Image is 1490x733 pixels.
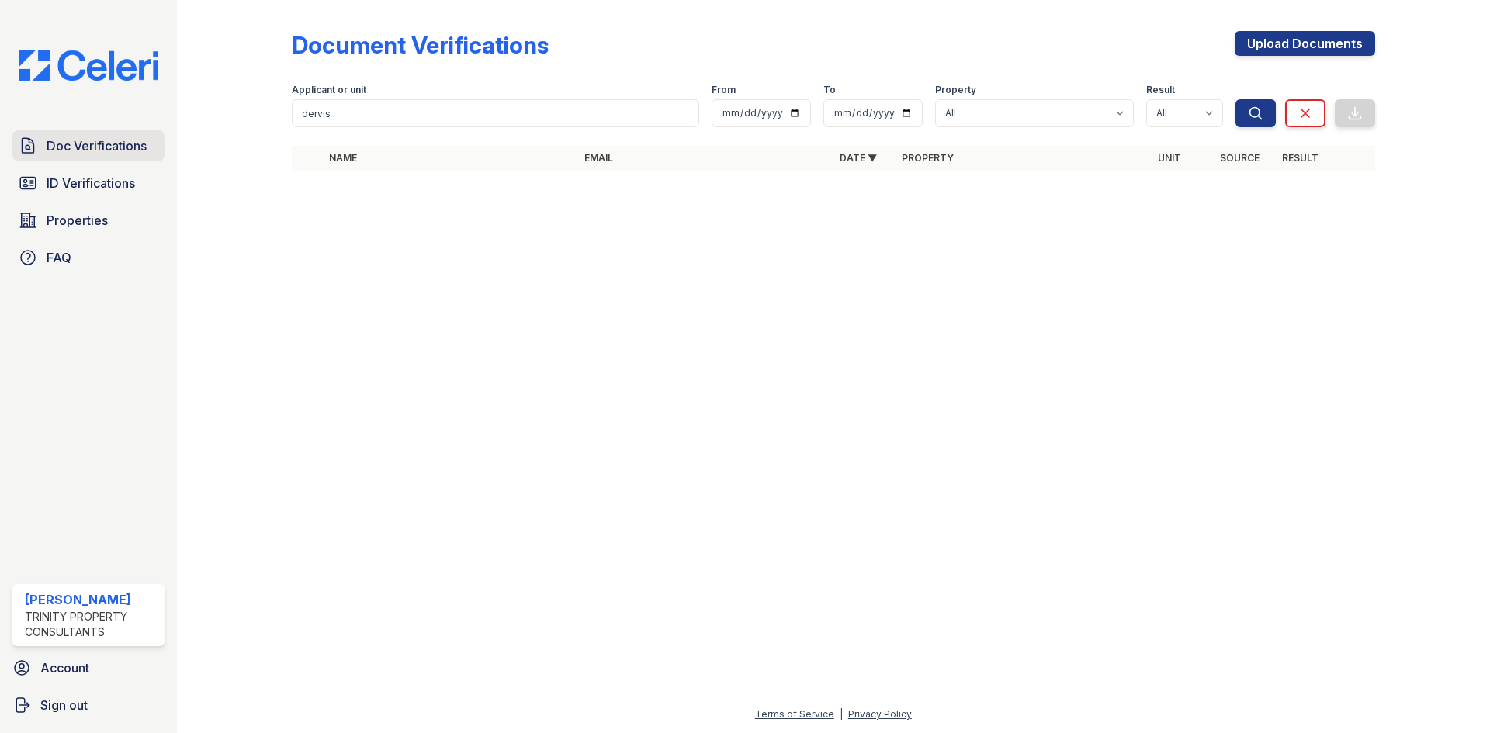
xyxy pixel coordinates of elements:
a: Account [6,652,171,683]
a: Terms of Service [755,708,834,720]
a: ID Verifications [12,168,165,199]
input: Search by name, email, or unit number [292,99,699,127]
span: Account [40,659,89,677]
a: Date ▼ [840,152,877,164]
a: FAQ [12,242,165,273]
a: Source [1220,152,1260,164]
a: Upload Documents [1235,31,1375,56]
span: Doc Verifications [47,137,147,155]
span: Sign out [40,696,88,714]
a: Privacy Policy [848,708,912,720]
div: Trinity Property Consultants [25,609,158,640]
a: Result [1282,152,1318,164]
label: To [823,84,836,96]
a: Property [902,152,954,164]
a: Doc Verifications [12,130,165,161]
span: ID Verifications [47,174,135,192]
a: Unit [1158,152,1181,164]
label: Result [1146,84,1175,96]
span: FAQ [47,248,71,267]
div: [PERSON_NAME] [25,590,158,609]
label: Applicant or unit [292,84,366,96]
a: Email [584,152,613,164]
a: Sign out [6,690,171,721]
div: Document Verifications [292,31,549,59]
a: Properties [12,205,165,236]
img: CE_Logo_Blue-a8612792a0a2168367f1c8372b55b34899dd931a85d93a1a3d3e32e68fde9ad4.png [6,50,171,81]
a: Name [329,152,357,164]
label: From [712,84,736,96]
div: | [840,708,843,720]
label: Property [935,84,976,96]
span: Properties [47,211,108,230]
